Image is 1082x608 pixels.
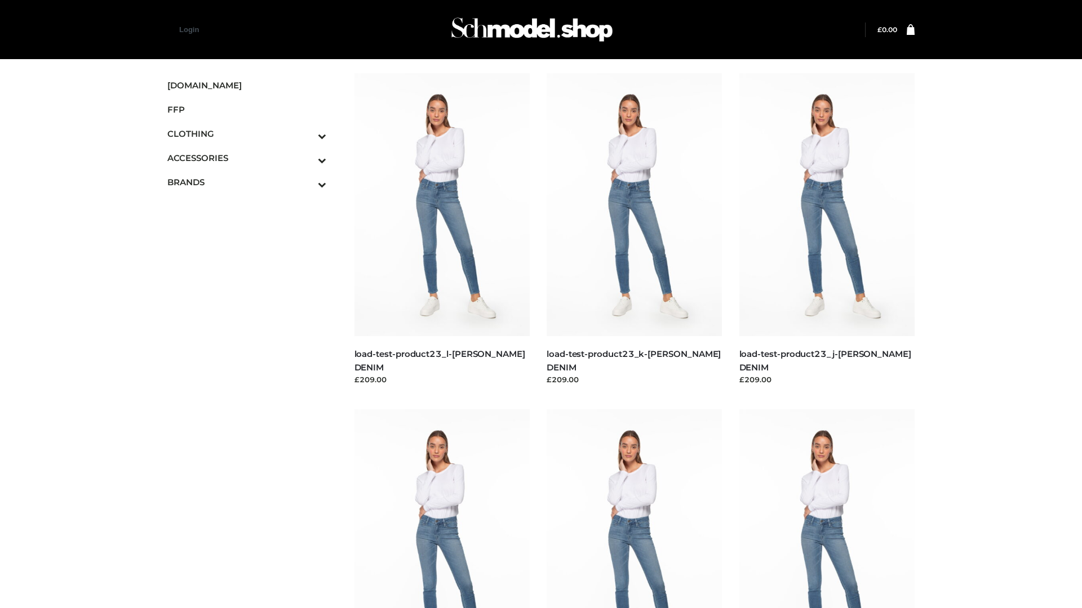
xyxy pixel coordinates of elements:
a: Login [179,25,199,34]
span: £ [877,25,882,34]
button: Toggle Submenu [287,146,326,170]
a: BRANDSToggle Submenu [167,170,326,194]
a: ACCESSORIESToggle Submenu [167,146,326,170]
div: £209.00 [354,374,530,385]
a: CLOTHINGToggle Submenu [167,122,326,146]
span: FFP [167,103,326,116]
span: CLOTHING [167,127,326,140]
button: Toggle Submenu [287,122,326,146]
span: [DOMAIN_NAME] [167,79,326,92]
a: load-test-product23_l-[PERSON_NAME] DENIM [354,348,525,372]
a: FFP [167,97,326,122]
a: £0.00 [877,25,897,34]
div: £209.00 [547,374,722,385]
bdi: 0.00 [877,25,897,34]
div: £209.00 [739,374,915,385]
a: load-test-product23_j-[PERSON_NAME] DENIM [739,348,911,372]
a: load-test-product23_k-[PERSON_NAME] DENIM [547,348,721,372]
img: Schmodel Admin 964 [447,7,617,52]
a: [DOMAIN_NAME] [167,73,326,97]
span: ACCESSORIES [167,151,326,164]
span: BRANDS [167,176,326,189]
button: Toggle Submenu [287,170,326,194]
